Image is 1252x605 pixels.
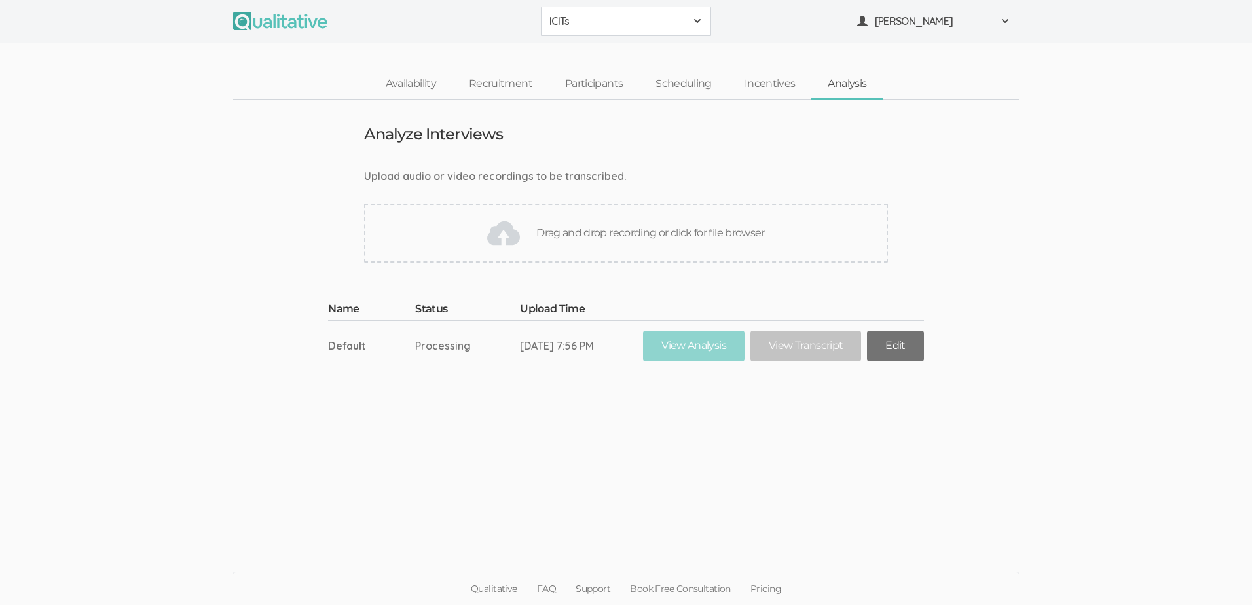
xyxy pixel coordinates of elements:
[875,14,993,29] span: [PERSON_NAME]
[639,70,728,98] a: Scheduling
[566,572,620,605] a: Support
[415,302,520,320] th: Status
[867,331,923,361] a: Edit
[461,572,527,605] a: Qualitative
[520,320,643,371] td: [DATE] 7:56 PM
[750,331,861,361] a: View Transcript
[549,14,686,29] span: ICITs
[643,331,745,361] a: View Analysis
[541,7,711,36] button: ICITs
[620,572,741,605] a: Book Free Consultation
[487,217,520,249] img: Drag and drop recording or click for file browser
[527,572,566,605] a: FAQ
[364,126,503,143] h3: Analyze Interviews
[364,169,888,184] div: Upload audio or video recordings to be transcribed.
[452,70,549,98] a: Recruitment
[520,302,643,320] th: Upload Time
[369,70,452,98] a: Availability
[233,12,327,30] img: Qualitative
[328,302,415,320] th: Name
[328,320,415,371] td: Default
[849,7,1019,36] button: [PERSON_NAME]
[741,572,791,605] a: Pricing
[1187,542,1252,605] iframe: Chat Widget
[415,320,520,371] td: Processing
[549,70,639,98] a: Participants
[811,70,883,98] a: Analysis
[728,70,812,98] a: Incentives
[364,204,888,263] div: Drag and drop recording or click for file browser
